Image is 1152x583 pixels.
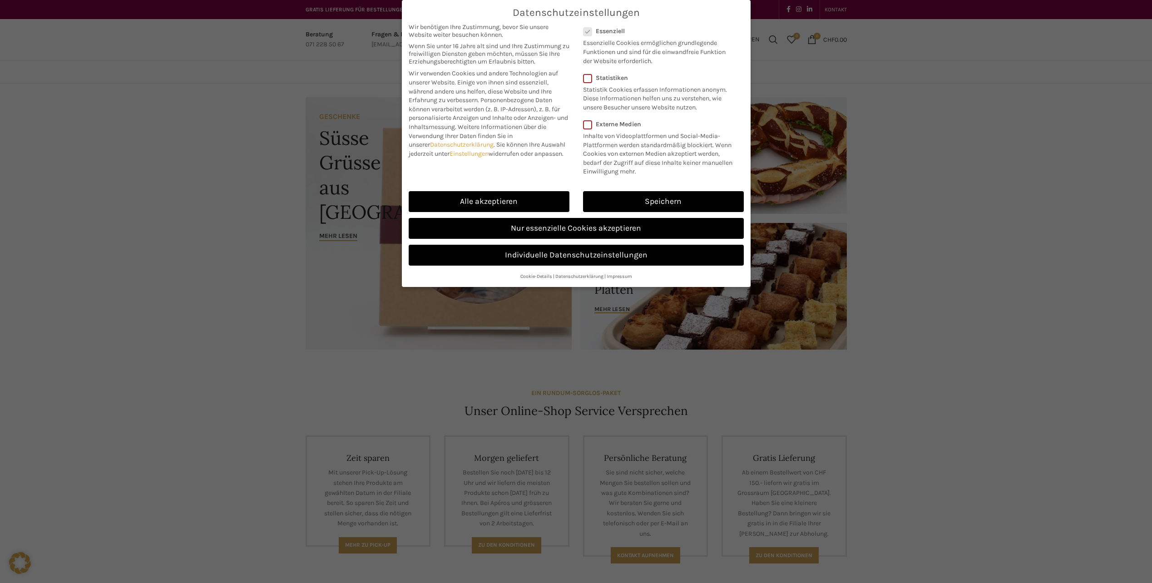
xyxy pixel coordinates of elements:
p: Inhalte von Videoplattformen und Social-Media-Plattformen werden standardmäßig blockiert. Wenn Co... [583,128,738,176]
span: Wir benötigen Ihre Zustimmung, bevor Sie unsere Website weiter besuchen können. [409,23,569,39]
a: Datenschutzerklärung [555,273,603,279]
span: Sie können Ihre Auswahl jederzeit unter widerrufen oder anpassen. [409,141,565,158]
p: Statistik Cookies erfassen Informationen anonym. Diese Informationen helfen uns zu verstehen, wie... [583,82,732,112]
span: Personenbezogene Daten können verarbeitet werden (z. B. IP-Adressen), z. B. für personalisierte A... [409,96,568,131]
p: Essenzielle Cookies ermöglichen grundlegende Funktionen und sind für die einwandfreie Funktion de... [583,35,732,65]
a: Datenschutzerklärung [430,141,494,148]
a: Einstellungen [450,150,489,158]
a: Speichern [583,191,744,212]
a: Impressum [607,273,632,279]
label: Essenziell [583,27,732,35]
span: Datenschutzeinstellungen [513,7,640,19]
span: Wir verwenden Cookies und andere Technologien auf unserer Website. Einige von ihnen sind essenzie... [409,69,558,104]
label: Externe Medien [583,120,738,128]
span: Wenn Sie unter 16 Jahre alt sind und Ihre Zustimmung zu freiwilligen Diensten geben möchten, müss... [409,42,569,65]
label: Statistiken [583,74,732,82]
a: Cookie-Details [520,273,552,279]
a: Individuelle Datenschutzeinstellungen [409,245,744,266]
span: Weitere Informationen über die Verwendung Ihrer Daten finden Sie in unserer . [409,123,546,148]
a: Alle akzeptieren [409,191,569,212]
a: Nur essenzielle Cookies akzeptieren [409,218,744,239]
